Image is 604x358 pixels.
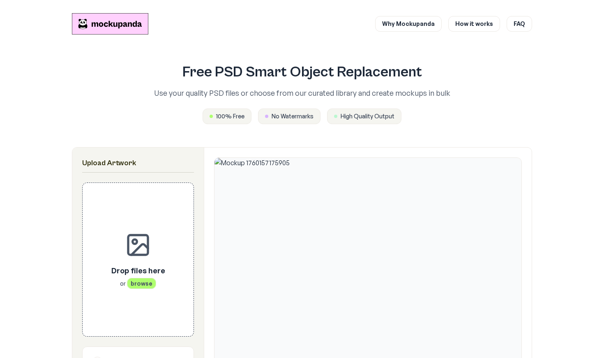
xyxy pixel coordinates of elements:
a: Why Mockupanda [375,16,442,32]
img: Mockupanda [72,13,148,35]
a: FAQ [507,16,532,32]
a: Mockupanda home [72,13,148,35]
p: Drop files here [111,265,165,276]
p: Use your quality PSD files or choose from our curated library and create mockups in bulk [118,87,486,99]
h1: Free PSD Smart Object Replacement [118,64,486,81]
h2: Upload Artwork [82,157,194,169]
span: High Quality Output [341,112,394,120]
span: browse [127,278,156,289]
p: or [111,279,165,288]
span: No Watermarks [272,112,314,120]
a: How it works [448,16,500,32]
span: 100% Free [216,112,244,120]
